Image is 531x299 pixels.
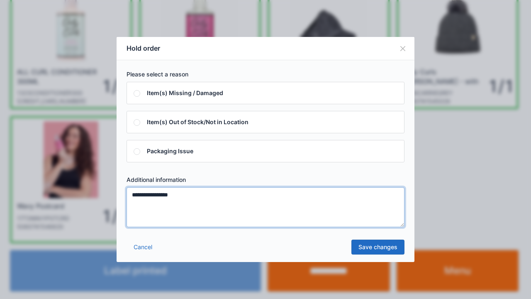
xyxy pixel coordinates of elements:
label: Additional information [127,176,404,184]
a: Save changes [351,240,404,255]
span: Item(s) Out of Stock/Not in Location [147,118,248,125]
button: Close [391,37,414,60]
label: Please select a reason [127,70,404,78]
h5: Hold order [127,44,160,53]
span: Item(s) Missing / Damaged [147,89,223,96]
span: Packaging Issue [147,147,193,154]
a: Cancel [127,240,159,255]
